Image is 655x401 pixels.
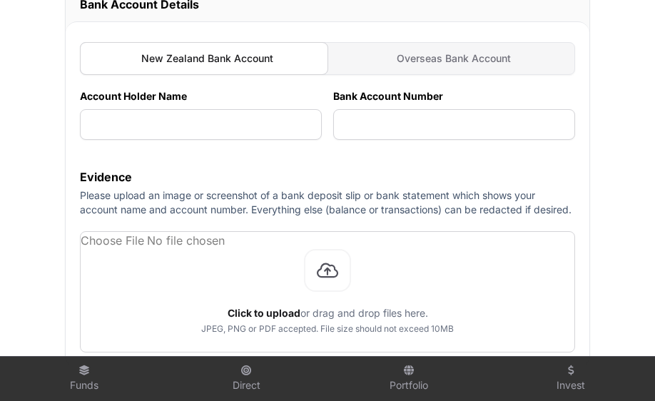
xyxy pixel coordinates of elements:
[333,89,575,103] label: Bank Account Number
[333,360,484,398] a: Portfolio
[9,360,160,398] a: Funds
[80,188,575,217] p: Please upload an image or screenshot of a bank deposit slip or bank statement which shows your ac...
[171,360,323,398] a: Direct
[496,360,647,398] a: Invest
[397,51,511,66] span: Overseas Bank Account
[80,168,575,186] label: Evidence
[584,333,655,401] iframe: Chat Widget
[80,89,322,103] label: Account Holder Name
